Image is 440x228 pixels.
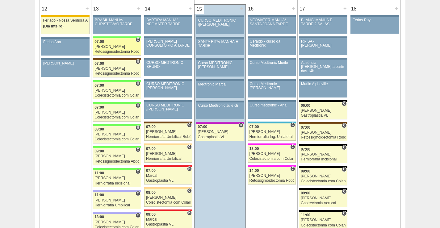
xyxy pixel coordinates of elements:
[196,122,244,124] div: Key: Maria Braido
[93,168,141,170] div: Key: Brasil
[41,17,89,34] a: Feriado - Nossa Senhora Aparecida (Dia inteiro)
[301,125,310,130] span: 07:00
[298,4,307,14] div: 17
[93,17,141,34] a: BRASIL MANHÃ/ CHRISTOVÃO TARDE
[146,103,190,111] div: CURSO MEDITRONIC /[PERSON_NAME]
[41,37,89,39] div: Key: Aviso
[94,149,104,153] span: 09:00
[136,59,140,64] span: Hospital
[93,58,141,60] div: Key: Santa Joana
[93,82,141,99] a: H 07:00 [PERSON_NAME] Colecistectomia com Colangiografia VL
[301,191,310,195] span: 09:00
[301,61,345,73] div: Ausência [PERSON_NAME] a partir das 14h
[195,5,204,14] div: 15
[299,17,347,34] a: BLANC/ MANHÃ E TARDE 2 SALAS
[196,17,244,34] a: CURSO MEDITRONIC /[PERSON_NAME]
[94,115,139,119] div: Colecistectomia com Colangiografia VL
[146,201,191,205] div: Colecistectomia com Colangiografia VL
[94,89,139,93] div: [PERSON_NAME]
[198,61,242,69] div: Curso MEDITRONIC - [PERSON_NAME]
[144,102,192,119] a: CURSO MEDITRONIC /[PERSON_NAME]
[301,157,346,161] div: Herniorrafia Incisional
[144,81,192,97] a: CURSO MEDITRONIC [PERSON_NAME]
[301,109,346,113] div: [PERSON_NAME]
[342,123,346,128] span: Consultório
[136,147,140,152] span: Consultório
[239,5,244,13] div: +
[41,58,89,60] div: Key: Aviso
[144,38,192,55] a: [PERSON_NAME] CONSULTÓRIO A TARDE
[342,189,346,194] span: Consultório
[301,82,345,86] div: Murilo Alphaville
[249,168,259,173] span: 14:00
[146,61,190,69] div: CURSO MEDTRONIC BRUNO
[301,131,346,135] div: [PERSON_NAME]
[299,15,347,17] div: Key: Aviso
[144,58,192,60] div: Key: Aviso
[248,123,296,141] a: C 07:00 [PERSON_NAME] Herniorrafia Ing. Unilateral VL
[93,102,141,104] div: Key: Brasil
[342,145,346,150] span: Consultório
[196,39,244,55] a: SANTA RITA/ MANHÃ E TARDE
[93,170,141,187] a: C 11:00 [PERSON_NAME] Herniorrafia Incisional
[350,15,399,17] div: Key: Aviso
[40,4,49,14] div: 12
[91,4,101,14] div: 13
[196,58,244,60] div: Key: Aviso
[146,196,191,200] div: [PERSON_NAME]
[299,100,347,102] div: Key: Blanc
[350,17,399,34] a: Férias Ruy
[249,157,294,161] div: Colecistectomia com Colangiografia VL
[93,148,141,165] a: C 09:00 [PERSON_NAME] Retossigmoidectomia Abdominal
[299,210,347,212] div: Key: Blanc
[301,196,346,200] div: [PERSON_NAME]
[196,79,244,81] div: Key: Aviso
[249,130,294,134] div: [PERSON_NAME]
[248,143,296,145] div: Key: Pro Matre
[250,82,294,90] div: Curso Medtronic [PERSON_NAME]
[144,79,192,81] div: Key: Aviso
[95,18,139,26] div: BRASIL MANHÃ/ CHRISTOVÃO TARDE
[93,60,141,77] a: H 07:00 [PERSON_NAME] Retossigmoidectomia Robótica
[250,103,294,107] div: Curso medtronic - Ana
[93,38,141,56] a: C 07:00 [PERSON_NAME] Retossigmoidectomia Robótica
[136,37,140,42] span: Consultório
[144,123,192,141] a: C 07:00 [PERSON_NAME] Herniorrafia Umbilical Robótica
[198,125,207,129] span: 07:00
[187,188,192,193] span: Consultório
[301,174,346,178] div: [PERSON_NAME]
[94,220,139,224] div: [PERSON_NAME]
[299,190,347,207] a: C 09:00 [PERSON_NAME] Gastrectomia Vertical
[144,189,192,206] a: C 08:00 [PERSON_NAME] Colecistectomia com Colangiografia VL
[301,39,345,48] div: RR SA - [PERSON_NAME]
[94,39,104,44] span: 07:00
[146,157,191,161] div: Herniorrafia Umbilical
[198,135,242,139] div: Gastroplastia VL
[146,222,191,226] div: Gastroplastia VL
[299,188,347,190] div: Key: Blanc
[93,15,141,17] div: Key: Aviso
[146,179,191,183] div: Gastroplastia VL
[196,15,244,17] div: Key: Aviso
[248,81,296,97] a: Curso Medtronic [PERSON_NAME]
[93,80,141,82] div: Key: Brasil
[249,179,294,183] div: Retossigmoidectomia Robótica
[146,174,191,178] div: Marcal
[146,218,191,222] div: Marcal
[249,125,259,129] span: 07:00
[146,82,190,90] div: CURSO MEDITRONIC [PERSON_NAME]
[93,126,141,143] a: H 08:00 [PERSON_NAME] Colecistectomia com Colangiografia VL
[41,15,89,17] div: Key: Feriado
[250,39,294,48] div: Geraldo - curso da Medtronic
[198,130,242,134] div: [PERSON_NAME]
[342,167,346,172] span: Consultório
[248,102,296,119] a: Curso medtronic - Ana
[93,190,141,192] div: Key: Christóvão da Gama
[146,152,191,156] div: [PERSON_NAME]
[249,135,294,139] div: Herniorrafia Ing. Unilateral VL
[143,4,153,14] div: 14
[94,181,139,185] div: Herniorrafia Incisional
[196,81,244,98] a: Medtronic Marcal
[146,168,156,173] span: 07:00
[299,38,347,55] a: RR SA - [PERSON_NAME]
